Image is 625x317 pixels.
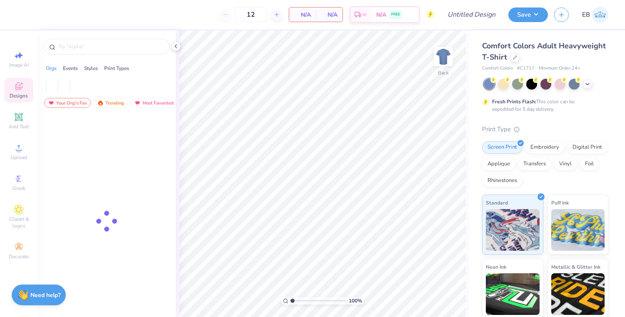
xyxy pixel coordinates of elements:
[554,158,577,170] div: Vinyl
[551,209,605,251] img: Puff Ink
[63,65,78,72] div: Events
[580,158,599,170] div: Foil
[508,7,548,22] button: Save
[104,65,129,72] div: Print Types
[4,216,33,229] span: Clipart & logos
[9,62,29,68] span: Image AI
[30,291,60,299] strong: Need help?
[551,198,569,207] span: Puff Ink
[438,69,449,77] div: Back
[486,273,540,315] img: Neon Ink
[517,65,535,72] span: # C1717
[391,12,400,17] span: FREE
[492,98,536,105] strong: Fresh Prints Flash:
[482,41,606,62] span: Comfort Colors Adult Heavyweight T-Shirt
[539,65,580,72] span: Minimum Order: 24 +
[57,42,164,51] input: Try "Alpha"
[48,100,55,106] img: most_fav.gif
[349,297,362,305] span: 100 %
[10,92,28,99] span: Designs
[567,141,607,154] div: Digital Print
[582,10,590,20] span: EB
[482,141,522,154] div: Screen Print
[97,100,104,106] img: trending.gif
[582,7,608,23] a: EB
[44,98,91,108] div: Your Org's Fav
[321,10,337,19] span: N/A
[294,10,311,19] span: N/A
[482,158,515,170] div: Applique
[486,209,540,251] img: Standard
[525,141,565,154] div: Embroidery
[376,10,386,19] span: N/A
[551,262,600,271] span: Metallic & Glitter Ink
[486,262,506,271] span: Neon Ink
[482,65,513,72] span: Comfort Colors
[486,198,508,207] span: Standard
[441,6,502,23] input: Untitled Design
[482,175,522,187] div: Rhinestones
[435,48,452,65] img: Back
[12,185,25,192] span: Greek
[482,125,608,134] div: Print Type
[9,123,29,130] span: Add Text
[134,100,141,106] img: most_fav.gif
[93,98,128,108] div: Trending
[235,7,267,22] input: – –
[551,273,605,315] img: Metallic & Glitter Ink
[10,154,27,161] span: Upload
[592,7,608,23] img: Emily Breit
[84,65,98,72] div: Styles
[492,98,595,113] div: This color can be expedited for 5 day delivery.
[46,65,57,72] div: Orgs
[518,158,551,170] div: Transfers
[9,253,29,260] span: Decorate
[130,98,177,108] div: Most Favorited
